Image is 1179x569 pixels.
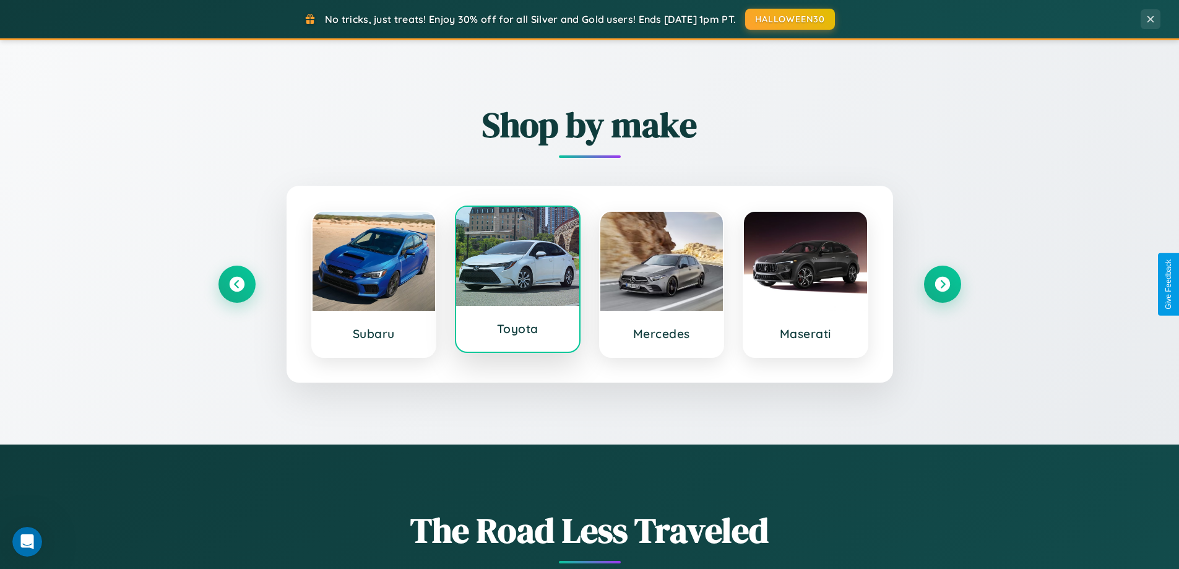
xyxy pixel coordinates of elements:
[325,326,423,341] h3: Subaru
[613,326,711,341] h3: Mercedes
[745,9,835,30] button: HALLOWEEN30
[218,506,961,554] h1: The Road Less Traveled
[218,101,961,149] h2: Shop by make
[12,527,42,557] iframe: Intercom live chat
[756,326,855,341] h3: Maserati
[1164,259,1173,310] div: Give Feedback
[469,321,567,336] h3: Toyota
[325,13,736,25] span: No tricks, just treats! Enjoy 30% off for all Silver and Gold users! Ends [DATE] 1pm PT.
